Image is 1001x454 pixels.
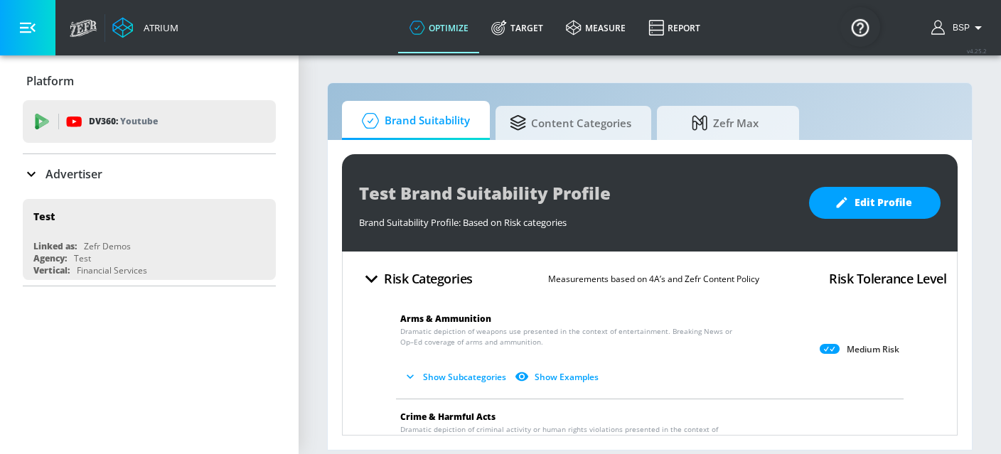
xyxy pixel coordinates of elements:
[23,199,276,280] div: TestLinked as:Zefr DemosAgency:TestVertical:Financial Services
[384,269,473,288] h4: Risk Categories
[931,19,987,36] button: BSP
[847,344,899,355] p: Medium Risk
[23,61,276,101] div: Platform
[33,240,77,252] div: Linked as:
[809,187,941,219] button: Edit Profile
[480,2,555,53] a: Target
[400,326,734,347] span: Dramatic depiction of weapons use presented in the context of entertainment. Breaking News or Op–...
[840,7,880,47] button: Open Resource Center
[89,114,158,129] p: DV360:
[138,21,178,34] div: Atrium
[400,411,496,423] span: Crime & Harmful Acts
[74,252,91,264] div: Test
[84,240,131,252] div: Zefr Demos
[637,2,712,53] a: Report
[359,209,795,229] div: Brand Suitability Profile: Based on Risk categories
[555,2,637,53] a: measure
[400,365,512,389] button: Show Subcategories
[120,114,158,129] p: Youtube
[26,73,74,89] p: Platform
[548,271,759,286] p: Measurements based on 4A’s and Zefr Content Policy
[967,47,987,55] span: v 4.25.2
[671,106,779,140] span: Zefr Max
[398,2,480,53] a: optimize
[33,252,67,264] div: Agency:
[947,23,970,33] span: login as: bsp_linking@zefr.com
[112,17,178,38] a: Atrium
[512,365,604,389] button: Show Examples
[33,210,55,223] div: Test
[400,313,491,325] span: Arms & Ammunition
[33,264,70,276] div: Vertical:
[356,104,470,138] span: Brand Suitability
[837,194,912,212] span: Edit Profile
[510,106,631,140] span: Content Categories
[353,262,478,296] button: Risk Categories
[77,264,147,276] div: Financial Services
[829,269,946,288] h4: Risk Tolerance Level
[45,166,102,182] p: Advertiser
[23,100,276,143] div: DV360: Youtube
[23,154,276,194] div: Advertiser
[400,424,734,445] span: Dramatic depiction of criminal activity or human rights violations presented in the context of en...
